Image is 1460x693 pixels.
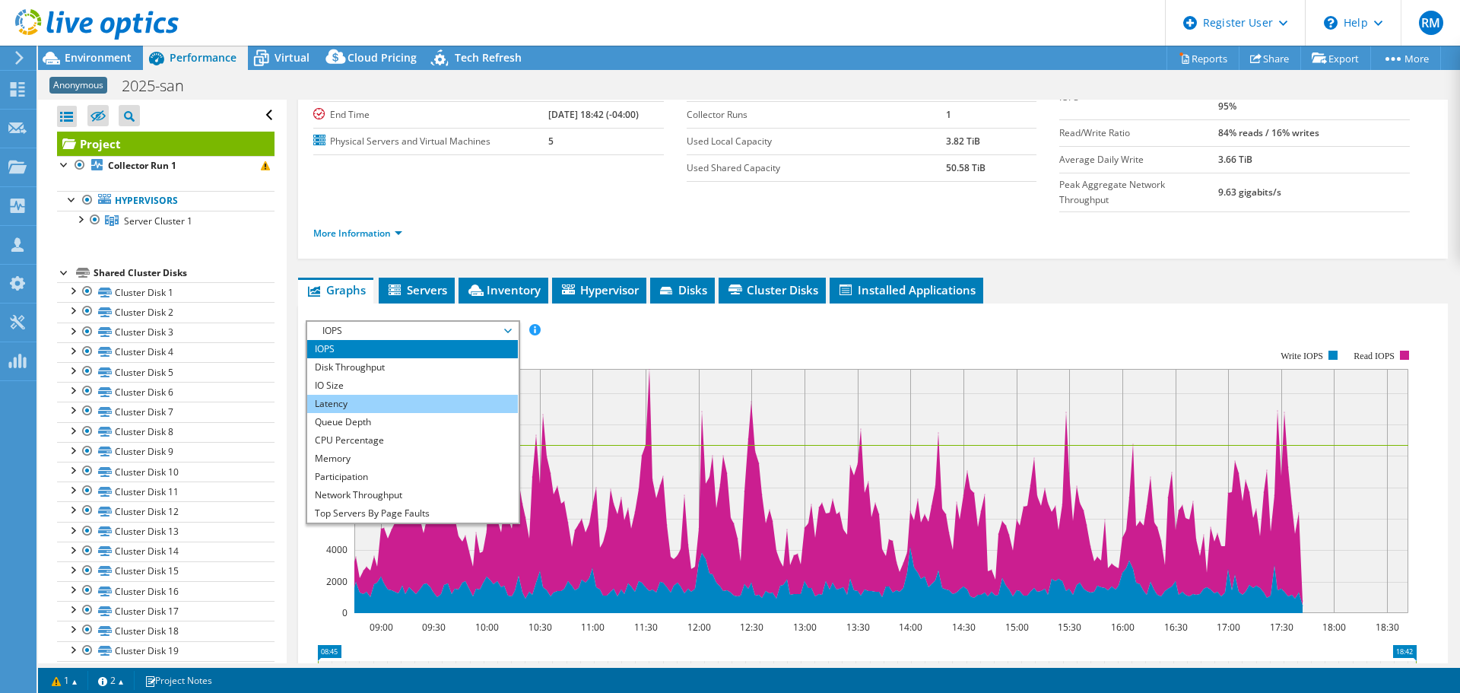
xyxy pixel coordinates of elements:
[793,621,817,634] text: 13:00
[1218,81,1395,113] b: 15529 at [GEOGRAPHIC_DATA], 10673 at 95%
[1324,16,1338,30] svg: \n
[57,522,275,542] a: Cluster Disk 13
[946,108,951,121] b: 1
[726,282,818,297] span: Cluster Disks
[1059,126,1218,141] label: Read/Write Ratio
[115,78,208,94] h1: 2025-san
[307,377,518,395] li: IO Size
[57,462,275,482] a: Cluster Disk 10
[49,77,107,94] span: Anonymous
[1370,46,1441,70] a: More
[846,621,870,634] text: 13:30
[57,422,275,442] a: Cluster Disk 8
[687,134,946,149] label: Used Local Capacity
[326,543,348,556] text: 4000
[548,108,639,121] b: [DATE] 18:42 (-04:00)
[1376,621,1399,634] text: 18:30
[1270,621,1293,634] text: 17:30
[315,322,510,340] span: IOPS
[1218,186,1281,199] b: 9.63 gigabits/s
[57,211,275,230] a: Server Cluster 1
[1217,621,1240,634] text: 17:00
[307,358,518,377] li: Disk Throughput
[57,382,275,402] a: Cluster Disk 6
[57,482,275,501] a: Cluster Disk 11
[57,132,275,156] a: Project
[41,671,88,690] a: 1
[57,601,275,621] a: Cluster Disk 17
[548,135,554,148] b: 5
[57,323,275,342] a: Cluster Disk 3
[307,431,518,450] li: CPU Percentage
[1218,126,1319,139] b: 84% reads / 16% writes
[57,661,275,681] a: Cluster Disk 20
[57,621,275,641] a: Cluster Disk 18
[370,621,393,634] text: 09:00
[313,227,402,240] a: More Information
[307,340,518,358] li: IOPS
[94,264,275,282] div: Shared Cluster Disks
[687,621,711,634] text: 12:00
[134,671,223,690] a: Project Notes
[455,50,522,65] span: Tech Refresh
[687,161,946,176] label: Used Shared Capacity
[837,282,976,297] span: Installed Applications
[1059,177,1218,208] label: Peak Aggregate Network Throughput
[1322,621,1346,634] text: 18:00
[57,302,275,322] a: Cluster Disk 2
[946,161,985,174] b: 50.58 TiB
[326,575,348,588] text: 2000
[528,621,552,634] text: 10:30
[57,442,275,462] a: Cluster Disk 9
[306,282,366,297] span: Graphs
[65,50,132,65] span: Environment
[899,621,922,634] text: 14:00
[1239,46,1301,70] a: Share
[1354,351,1395,361] text: Read IOPS
[1059,152,1218,167] label: Average Daily Write
[1164,621,1188,634] text: 16:30
[57,342,275,362] a: Cluster Disk 4
[581,621,605,634] text: 11:00
[560,282,639,297] span: Hypervisor
[1281,351,1323,361] text: Write IOPS
[952,621,976,634] text: 14:30
[57,402,275,421] a: Cluster Disk 7
[57,581,275,601] a: Cluster Disk 16
[108,159,176,172] b: Collector Run 1
[313,134,548,149] label: Physical Servers and Virtual Machines
[57,542,275,561] a: Cluster Disk 14
[1419,11,1443,35] span: RM
[307,395,518,413] li: Latency
[57,362,275,382] a: Cluster Disk 5
[57,282,275,302] a: Cluster Disk 1
[687,107,946,122] label: Collector Runs
[307,504,518,523] li: Top Servers By Page Faults
[1218,153,1252,166] b: 3.66 TiB
[658,282,707,297] span: Disks
[124,215,192,227] span: Server Cluster 1
[1058,621,1081,634] text: 15:30
[1005,621,1029,634] text: 15:00
[342,606,348,619] text: 0
[57,641,275,661] a: Cluster Disk 19
[57,501,275,521] a: Cluster Disk 12
[386,282,447,297] span: Servers
[313,107,548,122] label: End Time
[634,621,658,634] text: 11:30
[1166,46,1239,70] a: Reports
[170,50,236,65] span: Performance
[57,156,275,176] a: Collector Run 1
[740,621,763,634] text: 12:30
[348,50,417,65] span: Cloud Pricing
[946,135,980,148] b: 3.82 TiB
[307,450,518,468] li: Memory
[87,671,135,690] a: 2
[466,282,541,297] span: Inventory
[57,191,275,211] a: Hypervisors
[57,561,275,581] a: Cluster Disk 15
[275,50,309,65] span: Virtual
[307,486,518,504] li: Network Throughput
[475,621,499,634] text: 10:00
[307,468,518,486] li: Participation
